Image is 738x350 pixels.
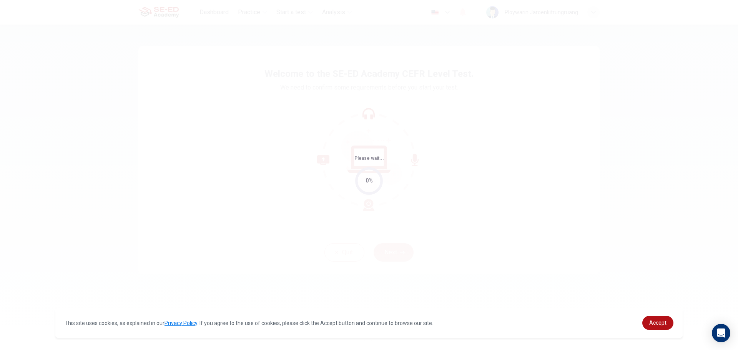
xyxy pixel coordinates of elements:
div: 0% [366,176,373,185]
div: cookieconsent [55,308,683,338]
a: dismiss cookie message [642,316,673,330]
span: Accept [649,320,667,326]
span: This site uses cookies, as explained in our . If you agree to the use of cookies, please click th... [65,320,433,326]
span: Please wait... [354,156,384,161]
a: Privacy Policy [165,320,197,326]
div: Open Intercom Messenger [712,324,730,342]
